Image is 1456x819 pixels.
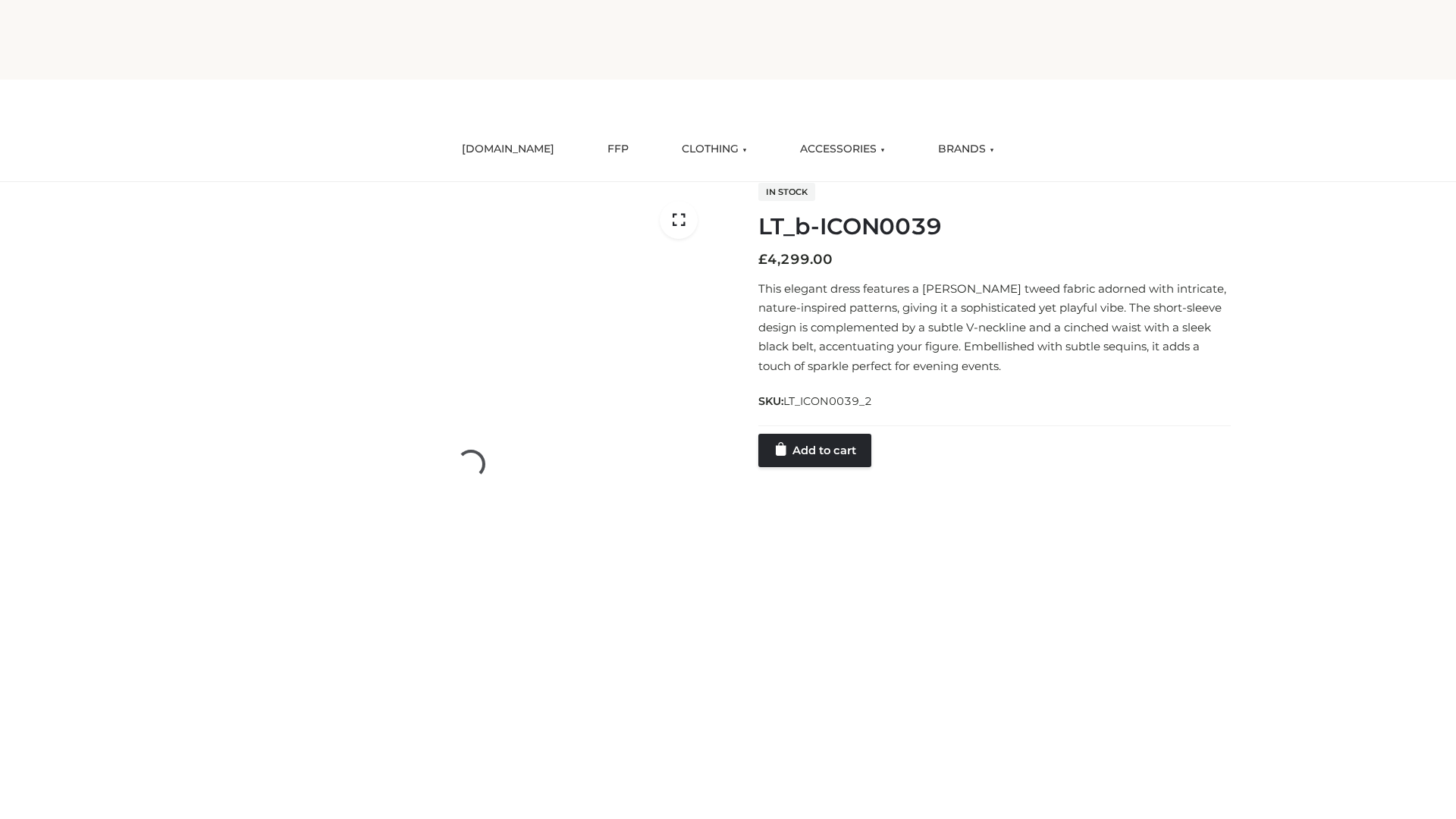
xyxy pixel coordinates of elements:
[450,133,566,166] a: [DOMAIN_NAME]
[670,133,758,166] a: CLOTHING
[758,183,815,201] span: In stock
[758,434,871,467] a: Add to cart
[789,133,896,166] a: ACCESSORIES
[758,213,1231,240] h1: LT_b-ICON0039
[927,133,1006,166] a: BRANDS
[758,279,1231,376] p: This elegant dress features a [PERSON_NAME] tweed fabric adorned with intricate, nature-inspired ...
[783,394,872,408] span: LT_ICON0039_2
[596,133,640,166] a: FFP
[758,251,767,268] span: £
[758,251,833,268] bdi: 4,299.00
[758,392,874,410] span: SKU:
